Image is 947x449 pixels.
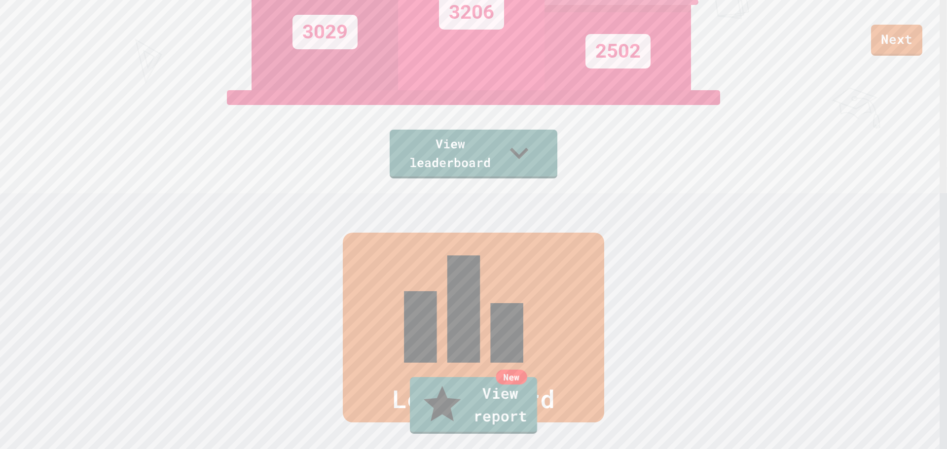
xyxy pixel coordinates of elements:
[585,34,651,69] div: 2502
[496,370,527,384] div: New
[390,130,557,178] a: View leaderboard
[292,15,358,49] div: 3029
[871,25,922,56] a: Next
[410,377,537,434] a: View report
[343,233,604,422] div: Leaderboard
